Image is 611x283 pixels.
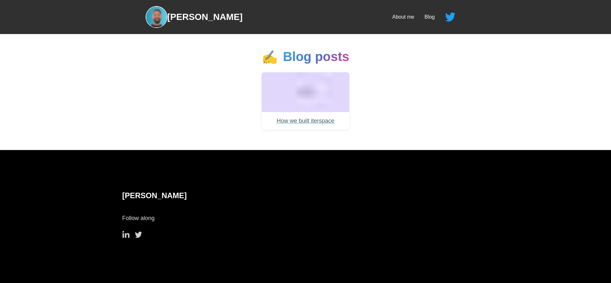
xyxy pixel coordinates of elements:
[135,231,142,238] img: twitter
[122,213,489,223] div: Follow along
[122,231,130,238] img: linkedin
[262,72,349,129] a: how-we-built-iterspaceHow we built iterspace
[424,14,435,20] a: Blog
[262,72,349,112] img: how-we-built-iterspace
[264,117,347,124] div: How we built iterspace
[122,191,489,200] h5: [PERSON_NAME]
[262,49,278,65] div: ✍️
[392,14,414,20] a: About me
[283,49,349,65] h1: Blog posts
[146,6,167,28] a: Luca Restagno Picture
[146,6,243,28] h1: [PERSON_NAME]
[146,7,167,27] img: Luca Restagno Picture
[445,13,455,22] img: twitter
